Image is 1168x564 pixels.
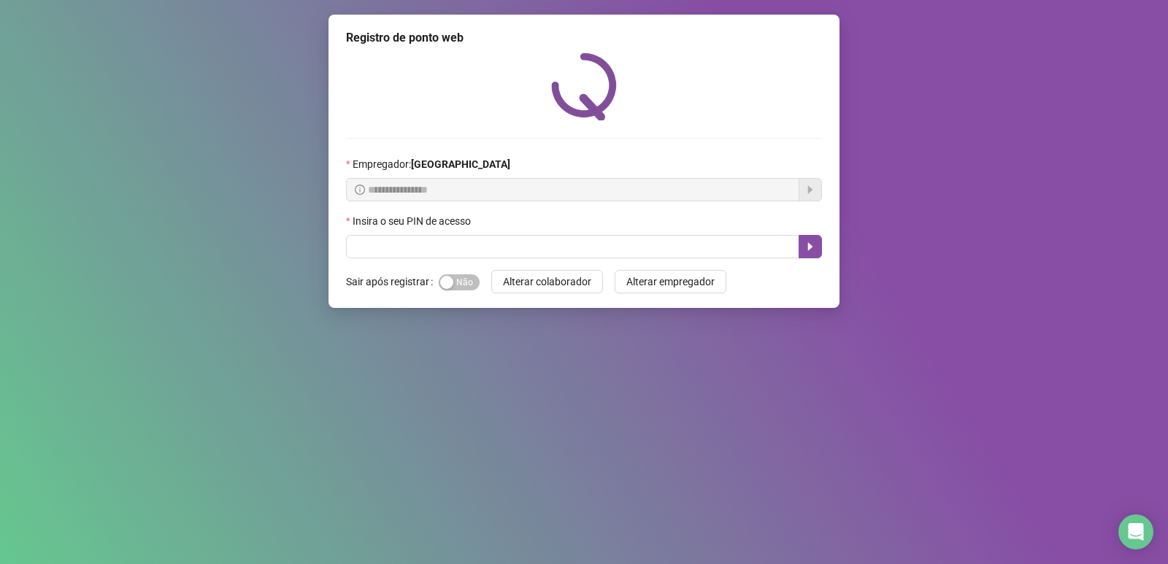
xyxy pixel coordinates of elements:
[411,158,510,170] strong: [GEOGRAPHIC_DATA]
[491,270,603,293] button: Alterar colaborador
[804,241,816,252] span: caret-right
[615,270,726,293] button: Alterar empregador
[551,53,617,120] img: QRPoint
[346,270,439,293] label: Sair após registrar
[626,274,715,290] span: Alterar empregador
[353,156,510,172] span: Empregador :
[355,185,365,195] span: info-circle
[346,213,480,229] label: Insira o seu PIN de acesso
[346,29,822,47] div: Registro de ponto web
[503,274,591,290] span: Alterar colaborador
[1118,514,1153,549] div: Open Intercom Messenger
